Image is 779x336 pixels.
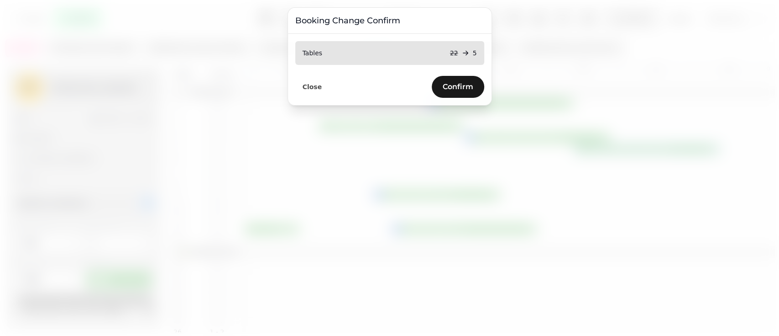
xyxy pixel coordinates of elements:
[450,48,458,58] p: 22
[432,76,484,98] button: Confirm
[443,83,473,91] span: Confirm
[473,48,477,58] p: 5
[295,81,329,93] button: Close
[303,48,323,58] p: Tables
[295,15,484,26] h3: Booking Change Confirm
[303,84,322,90] span: Close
